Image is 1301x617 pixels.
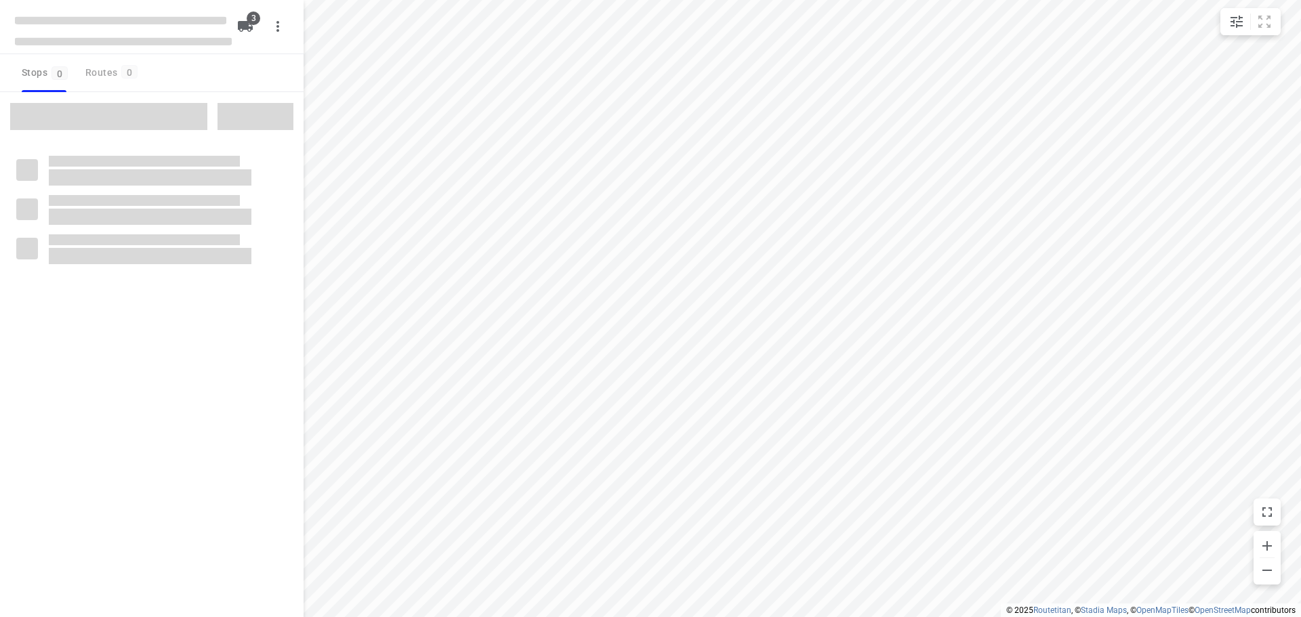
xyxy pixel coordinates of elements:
[1006,605,1296,615] li: © 2025 , © , © © contributors
[1195,605,1251,615] a: OpenStreetMap
[1033,605,1071,615] a: Routetitan
[1223,8,1250,35] button: Map settings
[1136,605,1189,615] a: OpenMapTiles
[1220,8,1281,35] div: small contained button group
[1081,605,1127,615] a: Stadia Maps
